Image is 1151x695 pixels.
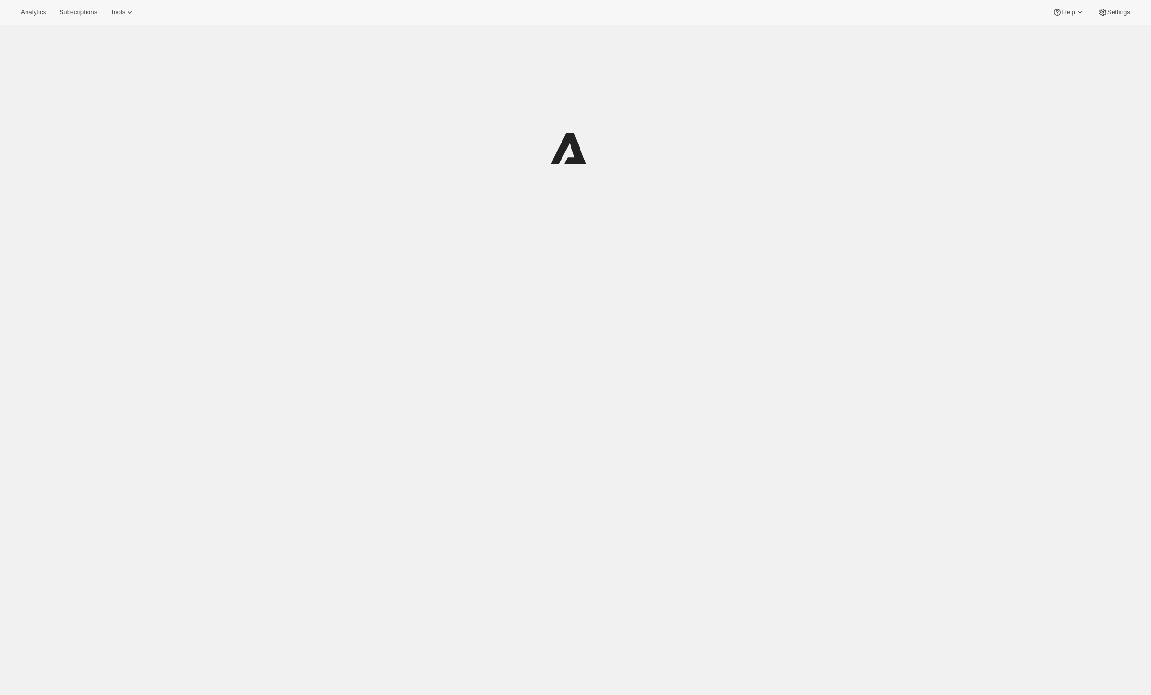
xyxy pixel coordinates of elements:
button: Settings [1092,6,1136,19]
span: Help [1062,9,1075,16]
button: Subscriptions [54,6,103,19]
button: Tools [105,6,140,19]
button: Analytics [15,6,52,19]
span: Settings [1107,9,1130,16]
span: Analytics [21,9,46,16]
span: Tools [110,9,125,16]
button: Help [1047,6,1090,19]
span: Subscriptions [59,9,97,16]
